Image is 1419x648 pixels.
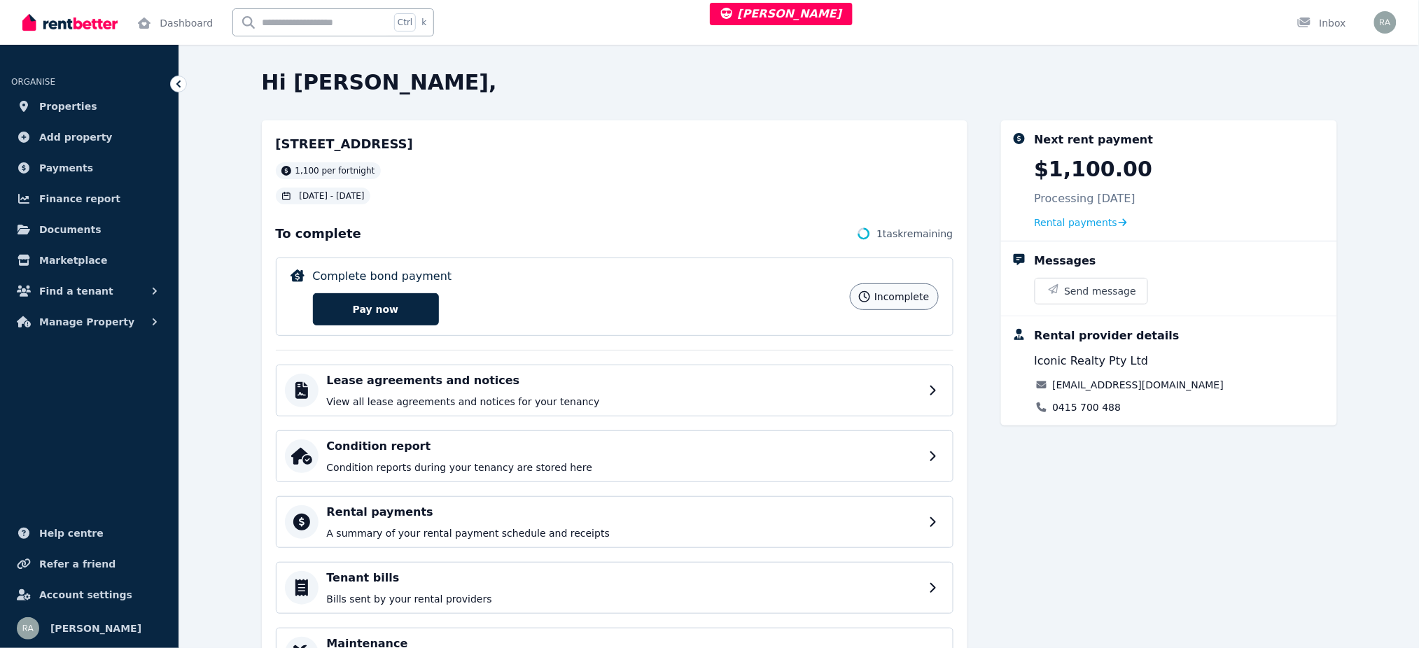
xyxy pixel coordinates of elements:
span: Documents [39,221,102,238]
span: [PERSON_NAME] [50,620,141,637]
button: Pay now [313,293,439,325]
h4: Condition report [327,438,921,455]
a: Finance report [11,185,167,213]
span: Marketplace [39,252,107,269]
div: Messages [1035,253,1096,269]
span: [PERSON_NAME] [721,7,842,20]
p: Bills sent by your rental providers [327,592,921,606]
span: Manage Property [39,314,134,330]
span: Finance report [39,190,120,207]
a: Refer a friend [11,550,167,578]
button: Find a tenant [11,277,167,305]
p: View all lease agreements and notices for your tenancy [327,395,921,409]
a: Documents [11,216,167,244]
p: Condition reports during your tenancy are stored here [327,460,921,474]
a: Rental payments [1035,216,1128,230]
img: Rochelle Alvarez [1374,11,1397,34]
span: 1,100 per fortnight [295,165,375,176]
span: Payments [39,160,93,176]
h2: Hi [PERSON_NAME], [262,70,1337,95]
a: Add property [11,123,167,151]
a: Properties [11,92,167,120]
span: Send message [1065,284,1137,298]
div: Rental provider details [1035,327,1180,344]
p: $1,100.00 [1035,157,1153,182]
h4: Lease agreements and notices [327,372,921,389]
button: Send message [1035,279,1148,304]
a: Help centre [11,519,167,547]
div: Next rent payment [1035,132,1154,148]
span: To complete [276,224,361,244]
p: A summary of your rental payment schedule and receipts [327,526,921,540]
span: Find a tenant [39,283,113,300]
span: Account settings [39,586,132,603]
span: k [421,17,426,28]
span: 1 task remaining [876,227,953,241]
button: Manage Property [11,308,167,336]
span: ORGANISE [11,77,55,87]
span: incomplete [874,290,929,304]
span: Properties [39,98,97,115]
a: 0415 700 488 [1053,400,1121,414]
a: Account settings [11,581,167,609]
img: RentBetter [22,12,118,33]
span: Iconic Realty Pty Ltd [1035,353,1149,369]
a: Payments [11,154,167,182]
p: Processing [DATE] [1035,190,1136,207]
span: Ctrl [394,13,416,31]
div: Inbox [1297,16,1346,30]
a: [EMAIL_ADDRESS][DOMAIN_NAME] [1053,378,1224,392]
p: Complete bond payment [313,268,452,285]
span: Add property [39,129,113,146]
img: Complete bond payment [291,269,305,282]
h4: Tenant bills [327,570,921,586]
h2: [STREET_ADDRESS] [276,134,414,154]
span: Refer a friend [39,556,116,572]
a: Marketplace [11,246,167,274]
h4: Rental payments [327,504,921,521]
img: Rochelle Alvarez [17,617,39,640]
span: Rental payments [1035,216,1118,230]
span: Help centre [39,525,104,542]
span: [DATE] - [DATE] [300,190,365,202]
